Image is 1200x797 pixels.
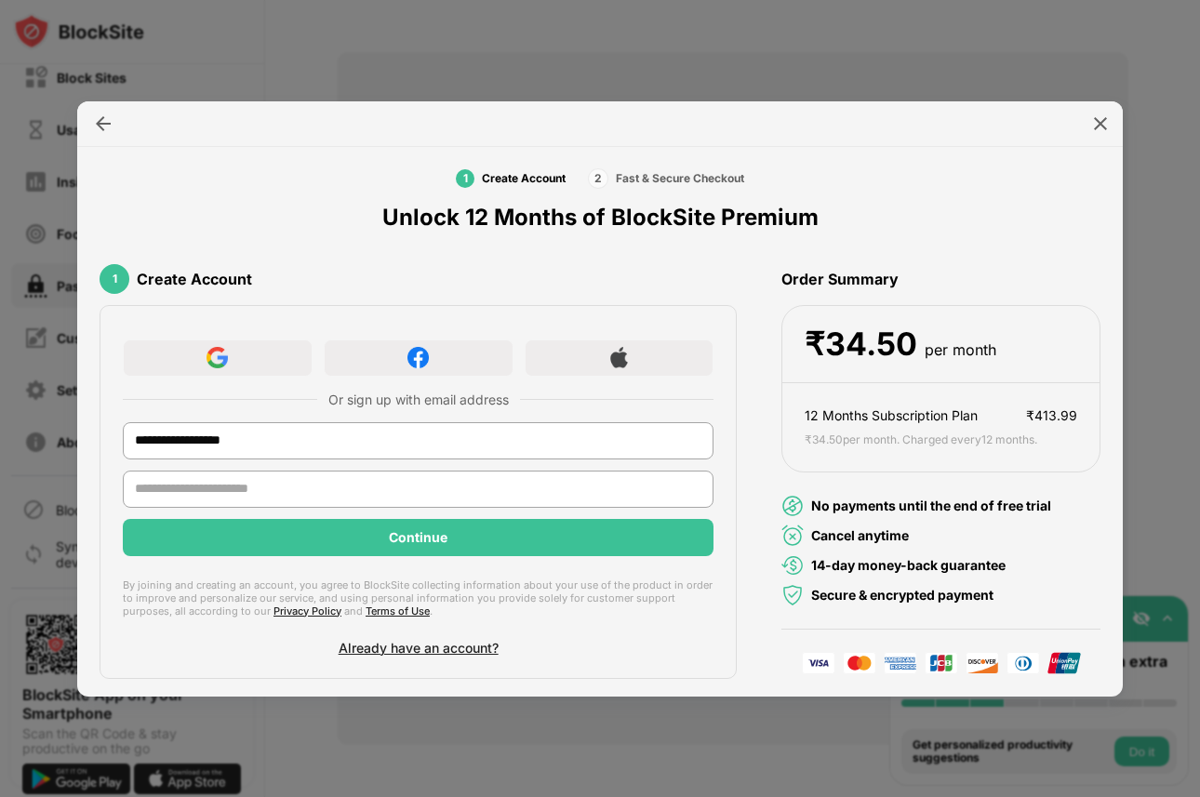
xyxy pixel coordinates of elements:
[692,690,737,735] img: paypal-transparent.svg
[805,431,1037,449] div: ₹ 34.50 per month. Charged every 12 months .
[137,270,252,288] div: Create Account
[802,652,835,674] img: visa-card.svg
[608,347,630,368] img: apple-icon.png
[843,652,876,674] img: master-card.svg
[1047,652,1081,674] img: union-pay-card.svg
[588,168,608,189] div: 2
[207,347,228,368] img: google-icon.png
[123,578,713,618] div: By joining and creating an account, you agree to BlockSite collecting information about your use ...
[366,604,430,618] a: Terms of Use
[805,405,978,426] div: 12 Months Subscription Plan
[966,652,999,674] img: discover-card.svg
[884,652,917,674] img: american-express-card.svg
[100,264,129,294] div: 1
[805,325,917,364] div: ₹ 34.50
[781,495,804,517] img: no-payment.svg
[925,337,996,364] div: per month
[781,554,804,577] img: money-back.svg
[781,525,804,547] img: cancel-anytime-green.svg
[781,584,804,606] img: secured-payment-green.svg
[1026,405,1077,426] div: ₹ 413.99
[925,652,958,674] img: jcb-card.svg
[339,640,499,656] div: Already have an account?
[482,171,566,185] div: Create Account
[811,585,993,605] div: Secure & encrypted payment
[407,347,429,368] img: facebook-icon.png
[811,496,1051,516] div: No payments until the end of free trial
[1007,652,1040,674] img: diner-clabs-card.svg
[811,555,1006,576] div: 14-day money-back guarantee
[273,604,341,618] a: Privacy Policy
[632,690,676,735] img: stripe-transparent.svg
[456,169,474,188] div: 1
[389,530,447,545] div: Continue
[616,171,744,185] div: Fast & Secure Checkout
[811,525,909,546] div: Cancel anytime
[328,392,509,407] div: Or sign up with email address
[382,204,819,231] div: Unlock 12 Months of BlockSite Premium
[781,253,1100,305] div: Order Summary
